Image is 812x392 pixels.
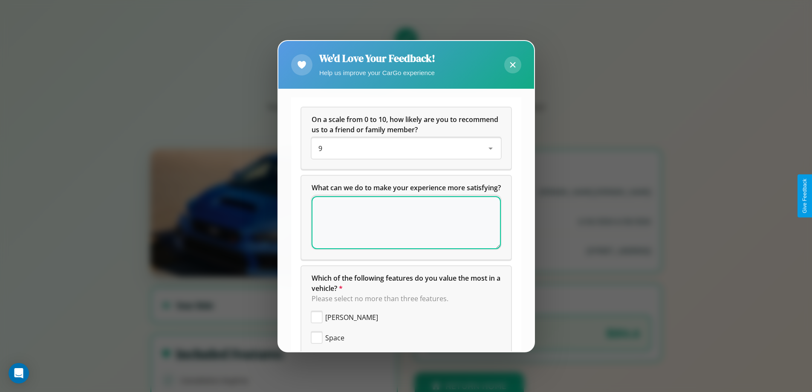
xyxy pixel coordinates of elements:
div: On a scale from 0 to 10, how likely are you to recommend us to a friend or family member? [301,107,511,169]
span: Space [325,333,344,343]
h2: We'd Love Your Feedback! [319,51,435,65]
p: Help us improve your CarGo experience [319,67,435,78]
span: Which of the following features do you value the most in a vehicle? [312,273,502,293]
span: Please select no more than three features. [312,294,448,303]
span: [PERSON_NAME] [325,312,378,322]
span: What can we do to make your experience more satisfying? [312,183,501,192]
div: On a scale from 0 to 10, how likely are you to recommend us to a friend or family member? [312,138,501,159]
span: On a scale from 0 to 10, how likely are you to recommend us to a friend or family member? [312,115,500,134]
h5: On a scale from 0 to 10, how likely are you to recommend us to a friend or family member? [312,114,501,135]
div: Open Intercom Messenger [9,363,29,383]
span: 9 [318,144,322,153]
div: Give Feedback [802,179,808,213]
